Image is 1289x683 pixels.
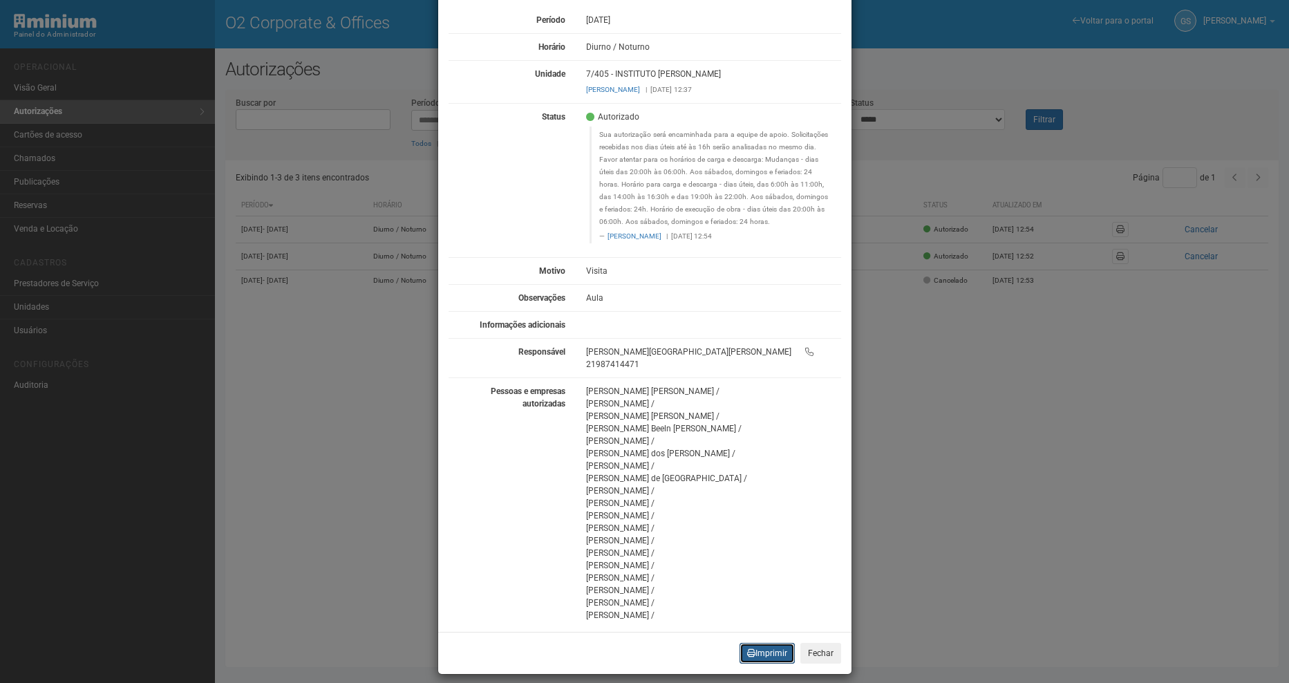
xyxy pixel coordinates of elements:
[538,42,565,52] strong: Horário
[586,547,841,559] div: [PERSON_NAME] /
[480,320,565,330] strong: Informações adicionais
[646,86,647,93] span: |
[576,41,852,53] div: Diurno / Noturno
[518,347,565,357] strong: Responsável
[586,485,841,497] div: [PERSON_NAME] /
[586,497,841,509] div: [PERSON_NAME] /
[740,643,795,664] button: Imprimir
[586,86,640,93] a: [PERSON_NAME]
[586,447,841,460] div: [PERSON_NAME] dos [PERSON_NAME] /
[576,14,852,26] div: [DATE]
[586,534,841,547] div: [PERSON_NAME] /
[586,522,841,534] div: [PERSON_NAME] /
[599,232,834,241] footer: [DATE] 12:54
[586,609,841,621] div: [PERSON_NAME] /
[586,385,841,397] div: [PERSON_NAME] [PERSON_NAME] /
[586,572,841,584] div: [PERSON_NAME] /
[518,293,565,303] strong: Observações
[800,643,841,664] button: Fechar
[586,509,841,522] div: [PERSON_NAME] /
[536,15,565,25] strong: Período
[586,410,841,422] div: [PERSON_NAME] [PERSON_NAME] /
[590,127,841,243] blockquote: Sua autorização será encaminhada para a equipe de apoio. Solicitações recebidas nos dias úteis at...
[586,559,841,572] div: [PERSON_NAME] /
[539,266,565,276] strong: Motivo
[586,84,841,96] div: [DATE] 12:37
[608,232,661,240] a: [PERSON_NAME]
[586,111,639,123] span: Autorizado
[586,597,841,609] div: [PERSON_NAME] /
[586,584,841,597] div: [PERSON_NAME] /
[586,422,841,435] div: [PERSON_NAME] Beeln [PERSON_NAME] /
[586,435,841,447] div: [PERSON_NAME] /
[576,265,852,277] div: Visita
[542,112,565,122] strong: Status
[586,397,841,410] div: [PERSON_NAME] /
[666,232,668,240] span: |
[576,292,852,304] div: Aula
[586,472,841,485] div: [PERSON_NAME] de [GEOGRAPHIC_DATA] /
[491,386,565,409] strong: Pessoas e empresas autorizadas
[586,460,841,472] div: [PERSON_NAME] /
[535,69,565,79] strong: Unidade
[576,68,852,96] div: 7/405 - INSTITUTO [PERSON_NAME]
[576,346,852,371] div: [PERSON_NAME][GEOGRAPHIC_DATA][PERSON_NAME] 21987414471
